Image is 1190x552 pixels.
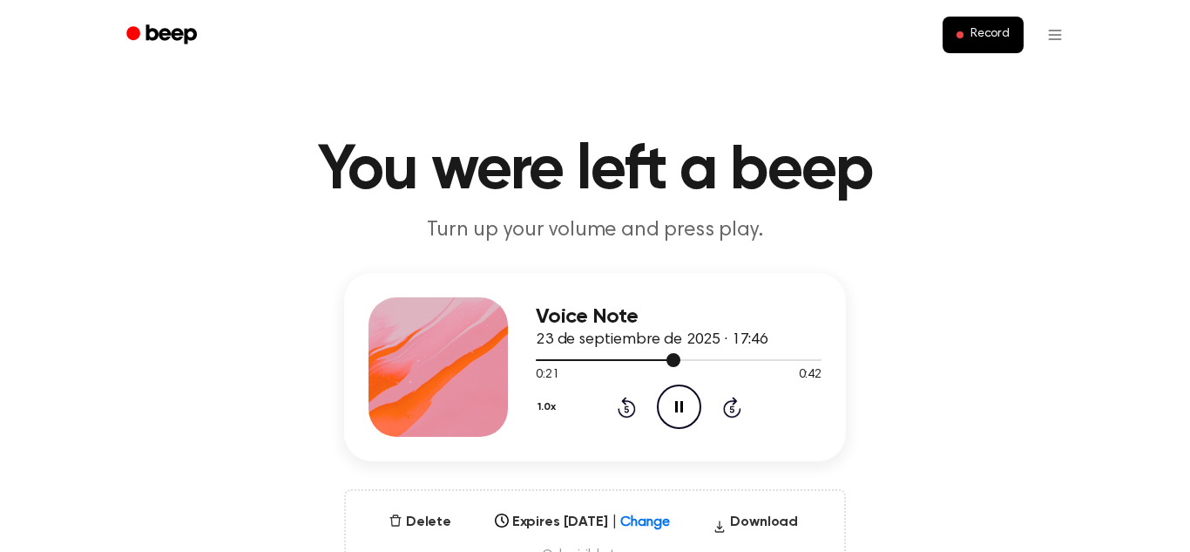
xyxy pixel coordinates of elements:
span: 0:42 [799,366,822,385]
span: 23 de septiembre de 2025 · 17:46 [536,332,768,348]
span: 0:21 [536,366,558,385]
a: Beep [114,18,213,52]
button: 1.0x [536,392,562,422]
span: Record [970,27,1010,43]
button: Delete [382,512,458,533]
h1: You were left a beep [149,140,1041,202]
button: Open menu [1034,14,1076,56]
h3: Voice Note [536,305,822,329]
p: Turn up your volume and press play. [260,216,930,245]
button: Download [706,512,805,540]
button: Record [943,17,1024,53]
